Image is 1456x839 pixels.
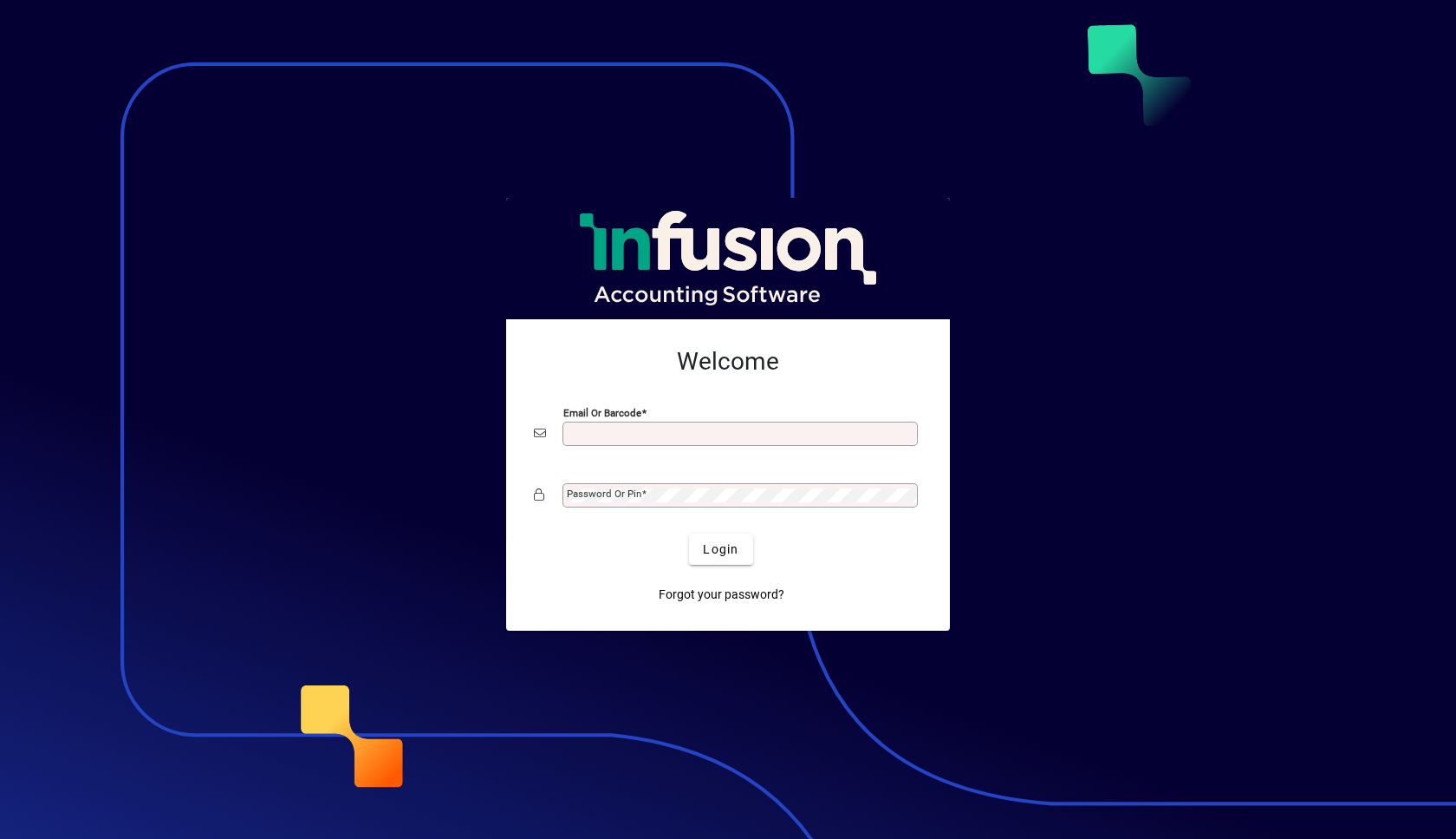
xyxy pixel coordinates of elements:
a: Forgot your password? [652,579,791,610]
span: Login [703,541,738,559]
mat-label: Password or Pin [567,488,641,500]
mat-label: Email or Barcode [563,407,641,419]
span: Forgot your password? [659,586,784,604]
h2: Welcome [534,347,922,377]
button: Login [689,534,752,565]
